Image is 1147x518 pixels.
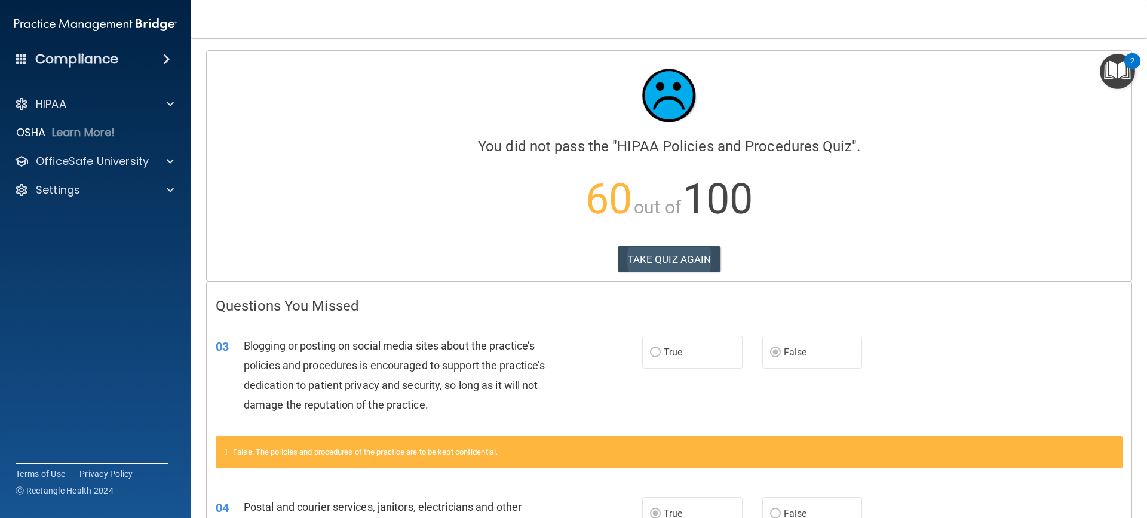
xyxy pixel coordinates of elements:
[216,139,1123,154] h4: You did not pass the " ".
[618,246,721,272] button: TAKE QUIZ AGAIN
[633,60,705,131] img: sad_face.ecc698e2.jpg
[36,183,80,197] p: Settings
[233,447,498,456] span: False. The policies and procedures of the practice are to be kept confidential.
[14,13,177,36] img: PMB logo
[36,97,66,111] p: HIPAA
[634,197,681,217] span: out of
[52,125,115,140] p: Learn More!
[16,468,65,480] a: Terms of Use
[16,125,46,140] p: OSHA
[14,183,174,197] a: Settings
[216,339,229,354] span: 03
[216,298,1123,314] h4: Questions You Missed
[650,348,661,357] input: True
[244,339,545,412] span: Blogging or posting on social media sites about the practice’s policies and procedures is encoura...
[664,347,682,358] span: True
[784,347,807,358] span: False
[683,174,753,223] span: 100
[16,485,114,496] span: Ⓒ Rectangle Health 2024
[216,501,229,515] span: 04
[1100,54,1135,89] button: Open Resource Center, 2 new notifications
[36,154,149,168] p: OfficeSafe University
[35,51,118,68] h4: Compliance
[79,468,133,480] a: Privacy Policy
[14,97,174,111] a: HIPAA
[585,174,632,223] span: 60
[1130,61,1134,76] div: 2
[770,348,781,357] input: False
[617,138,851,155] span: HIPAA Policies and Procedures Quiz
[14,154,174,168] a: OfficeSafe University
